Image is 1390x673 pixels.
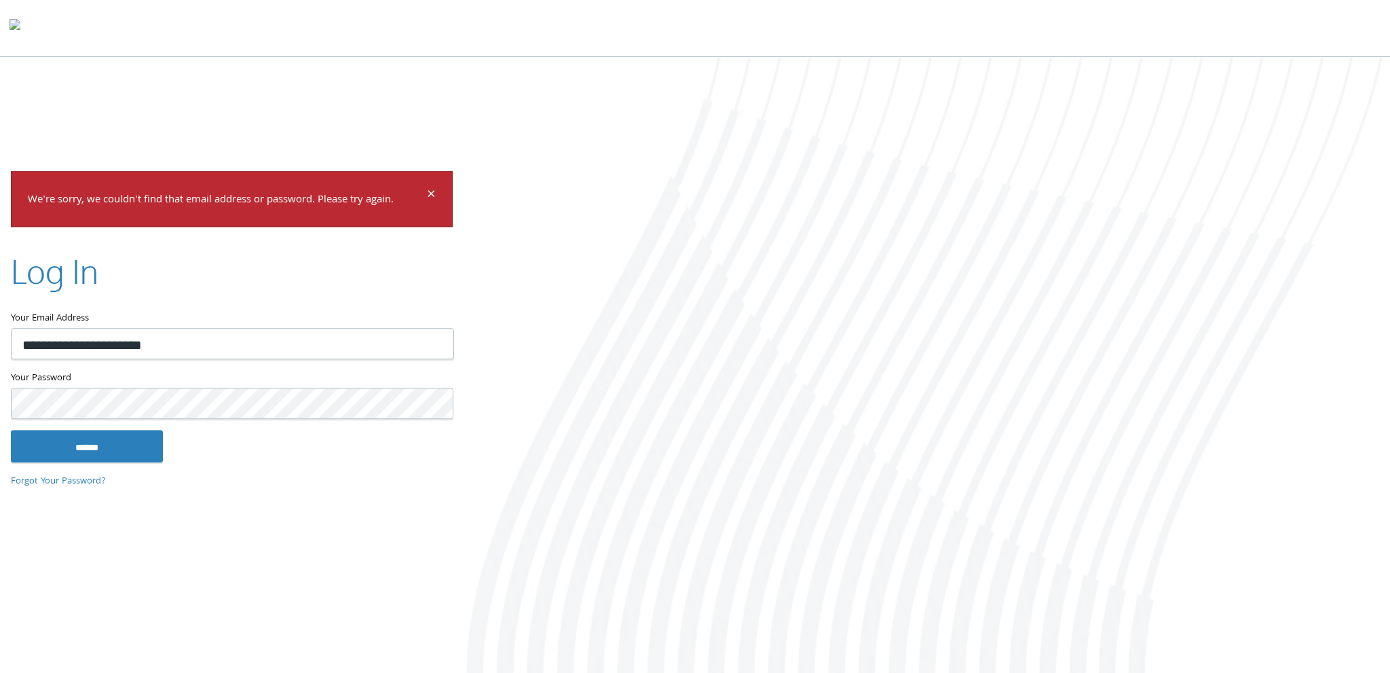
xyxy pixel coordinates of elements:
[427,188,436,204] button: Dismiss alert
[11,475,106,490] a: Forgot Your Password?
[11,249,98,295] h2: Log In
[10,14,20,41] img: todyl-logo-dark.svg
[11,371,453,388] label: Your Password
[28,191,425,211] p: We're sorry, we couldn't find that email address or password. Please try again.
[427,183,436,209] span: ×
